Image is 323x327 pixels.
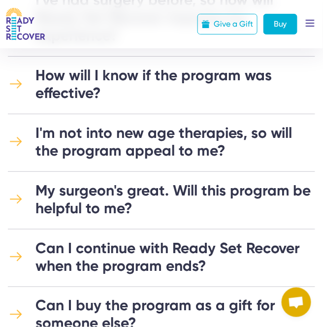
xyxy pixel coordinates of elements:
[35,239,315,275] div: Can I continue with Ready Set Recover when the program ends?
[263,14,297,34] a: Buy
[214,18,253,30] div: Give a Gift
[35,182,315,217] div: My surgeon's great. Will this program be helpful to me?
[197,14,258,34] a: Give a Gift
[282,288,311,317] div: Open chat
[35,66,315,102] div: How will I know if the program was effective?
[274,18,287,30] div: Buy
[6,8,45,40] img: RSR
[35,124,315,160] div: I'm not into new age therapies, so will the program appeal to me?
